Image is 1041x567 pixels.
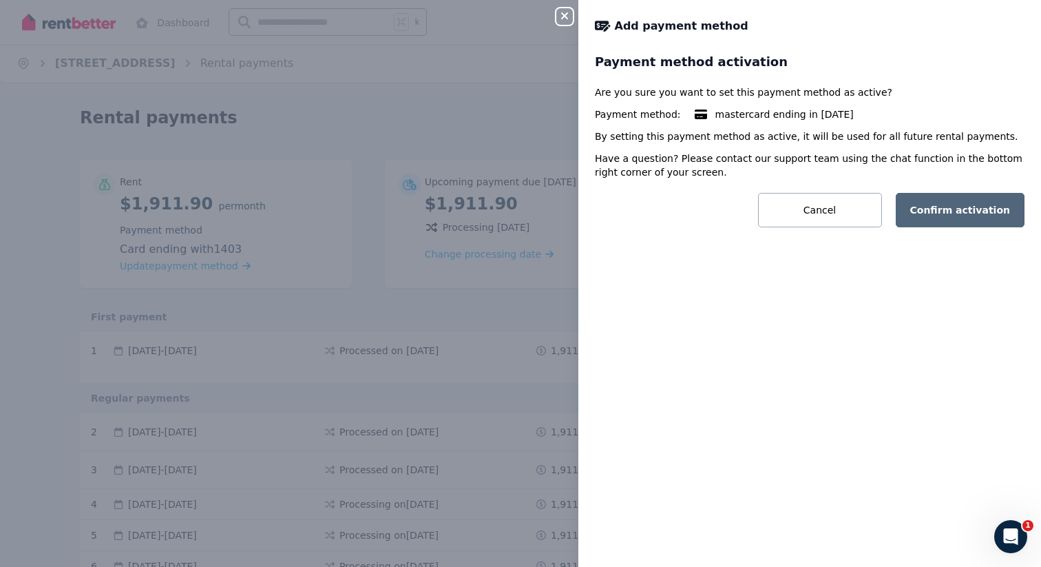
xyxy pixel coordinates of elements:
span: Payment method: [595,107,681,121]
span: 1 [1022,520,1033,531]
span: mastercard ending in [DATE] [715,107,854,121]
button: Cancel [758,193,882,227]
h3: Payment method activation [595,52,1024,72]
p: By setting this payment method as active, it will be used for all future rental payments. [595,130,1024,143]
p: Have a question? Please contact our support team using the chat function in the bottom right corn... [595,152,1024,179]
iframe: Intercom live chat [994,520,1027,553]
button: Confirm activation [896,193,1025,227]
p: Are you sure you want to set this payment method as active? [595,85,1024,99]
span: Add payment method [615,18,748,34]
